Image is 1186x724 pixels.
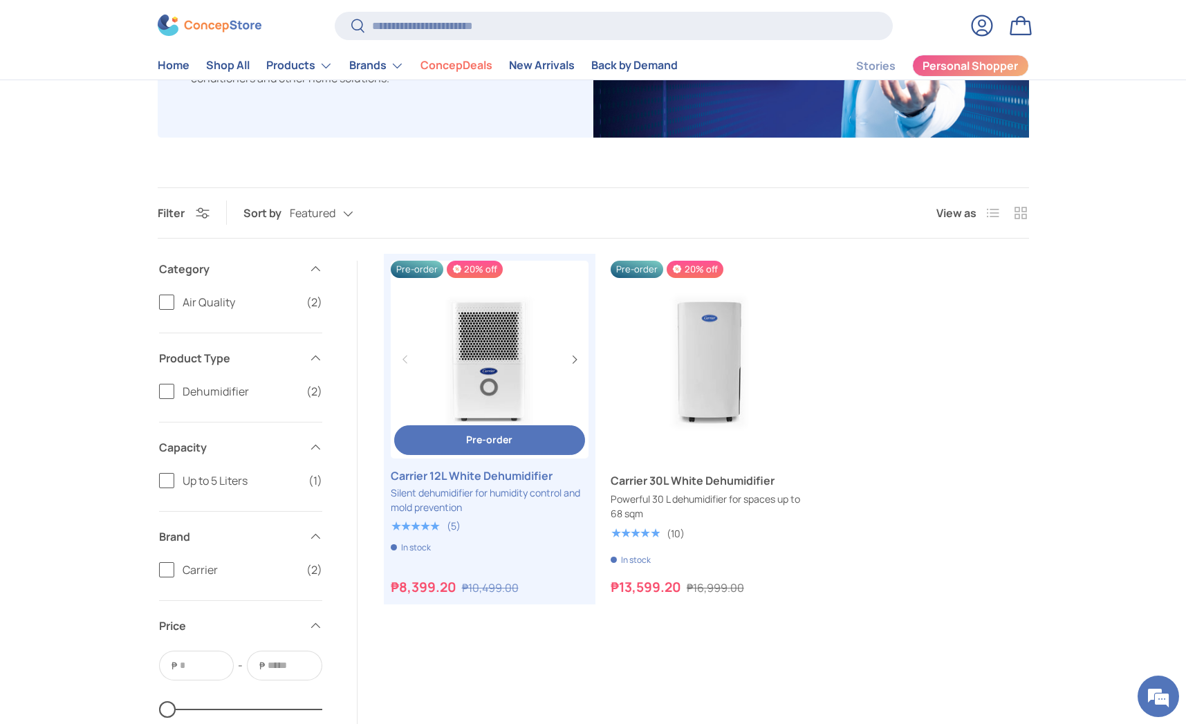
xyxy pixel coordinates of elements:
a: Stories [856,53,896,80]
span: ₱ [258,658,266,673]
span: (1) [308,472,322,489]
a: New Arrivals [509,53,575,80]
nav: Primary [158,52,678,80]
span: View as [936,205,976,221]
a: Back by Demand [591,53,678,80]
a: Shop All [206,53,250,80]
a: Carrier 12L White Dehumidifier [391,261,589,458]
a: ConcepDeals [420,53,492,80]
img: ConcepStore [158,15,261,37]
summary: Brands [341,52,412,80]
button: Featured [290,201,381,225]
nav: Secondary [823,52,1029,80]
span: (2) [306,383,322,400]
span: Up to 5 Liters [183,472,300,489]
summary: Product Type [159,333,322,383]
span: Filter [158,205,185,221]
a: Carrier 12L White Dehumidifier [391,467,589,484]
span: Capacity [159,439,300,456]
span: 20% off [667,261,723,278]
a: Carrier 30L White Dehumidifier [611,261,808,458]
summary: Category [159,244,322,294]
span: Dehumidifier [183,383,298,400]
summary: Brand [159,512,322,561]
span: Featured [290,207,335,220]
span: Pre-order [611,261,663,278]
span: (2) [306,294,322,310]
span: Pre-order [466,433,512,446]
span: Product Type [159,350,300,366]
summary: Price [159,601,322,651]
span: (2) [306,561,322,578]
span: Personal Shopper [923,61,1018,72]
span: Price [159,618,300,634]
span: Category [159,261,300,277]
span: ₱ [170,658,178,673]
span: Air Quality [183,294,298,310]
a: Home [158,53,189,80]
a: Carrier 30L White Dehumidifier [611,472,808,489]
a: Personal Shopper [912,55,1029,77]
summary: Products [258,52,341,80]
span: - [238,657,243,674]
span: Pre-order [391,261,443,278]
summary: Capacity [159,423,322,472]
span: 20% off [447,261,503,278]
label: Sort by [243,205,290,221]
span: Brand [159,528,300,545]
button: Pre-order [394,425,585,455]
button: Filter [158,205,210,221]
span: Carrier [183,561,298,578]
